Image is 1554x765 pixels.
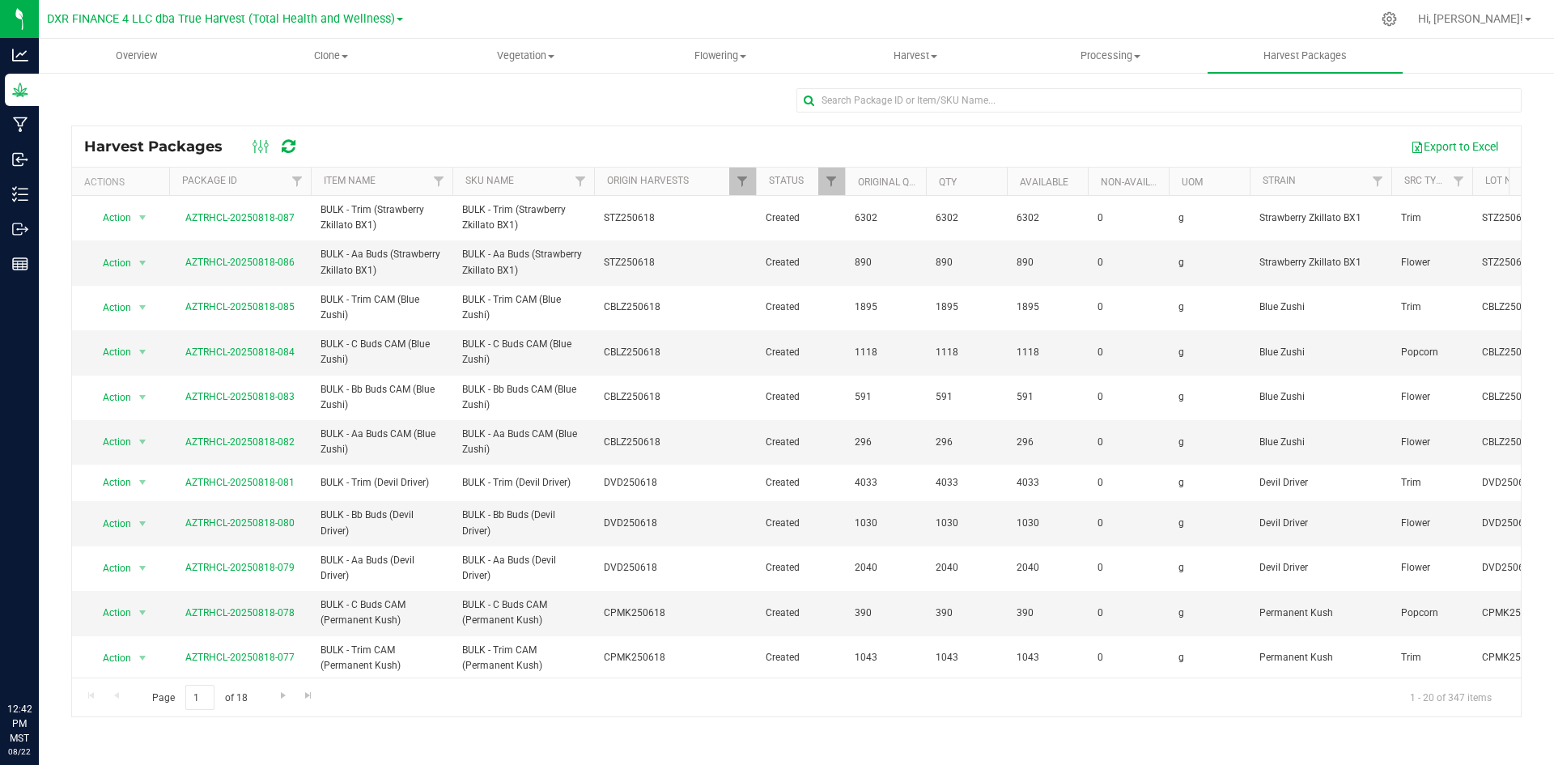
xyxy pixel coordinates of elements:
span: Popcorn [1401,345,1463,360]
span: Created [766,255,835,270]
span: 6302 [1017,210,1078,226]
a: AZTRHCL-20250818-081 [185,477,295,488]
a: Harvest Packages [1208,39,1403,73]
span: Blue Zushi [1259,300,1382,315]
span: Created [766,300,835,315]
span: select [133,431,153,453]
span: 0 [1098,606,1159,621]
a: Filter [284,168,311,195]
span: 591 [936,389,997,405]
span: Action [88,206,132,229]
span: 0 [1098,435,1159,450]
span: CBLZ250618 [604,345,660,360]
span: BULK - C Buds CAM (Permanent Kush) [462,597,584,628]
span: Overview [94,49,179,63]
span: Vegetation [429,49,622,63]
span: Created [766,345,835,360]
a: Filter [567,168,594,195]
span: BULK - Aa Buds (Strawberry Zkillato BX1) [321,247,443,278]
span: Action [88,431,132,453]
a: UOM [1182,176,1203,188]
span: g [1178,475,1240,491]
span: BULK - Aa Buds CAM (Blue Zushi) [462,427,584,457]
iframe: Resource center [16,635,65,684]
a: AZTRHCL-20250818-085 [185,301,295,312]
span: Action [88,471,132,494]
span: g [1178,606,1240,621]
span: DVD250618 [604,516,657,531]
span: Flower [1401,516,1463,531]
a: Processing [1013,39,1208,73]
span: BULK - Trim CAM (Permanent Kush) [321,643,443,674]
span: g [1178,435,1240,450]
span: Flower [1401,389,1463,405]
span: select [133,296,153,319]
a: AZTRHCL-20250818-080 [185,517,295,529]
span: 0 [1098,345,1159,360]
span: Trim [1401,210,1463,226]
span: BULK - Trim (Devil Driver) [321,475,443,491]
span: BULK - Trim CAM (Permanent Kush) [462,643,584,674]
span: 890 [1017,255,1078,270]
span: 890 [855,255,916,270]
span: 591 [1017,389,1078,405]
span: Devil Driver [1259,475,1382,491]
span: BULK - Aa Buds (Strawberry Zkillato BX1) [462,247,584,278]
span: g [1178,345,1240,360]
span: BULK - Aa Buds CAM (Blue Zushi) [321,427,443,457]
a: Strain [1263,175,1296,186]
span: 4033 [936,475,997,491]
input: 1 [185,685,214,710]
span: 890 [936,255,997,270]
span: 0 [1098,300,1159,315]
span: Permanent Kush [1259,650,1382,665]
span: 6302 [855,210,916,226]
span: Strawberry Zkillato BX1 [1259,255,1382,270]
span: Flower [1401,255,1463,270]
a: Origin Harvests [607,175,689,186]
a: Filter [818,168,845,195]
a: Filter [729,168,756,195]
span: select [133,341,153,363]
span: STZ250618 [604,210,655,226]
a: Go to the next page [271,685,295,707]
span: 1118 [1017,345,1078,360]
span: STZ250618 [604,255,655,270]
span: Action [88,296,132,319]
span: Harvest Packages [1242,49,1369,63]
a: Package ID [182,175,237,186]
a: Original Qty [858,176,920,188]
a: Src Type [1404,175,1448,186]
span: 1030 [1017,516,1078,531]
span: g [1178,516,1240,531]
span: 0 [1098,255,1159,270]
span: Trim [1401,300,1463,315]
a: Filter [1446,168,1472,195]
span: BULK - Bb Buds CAM (Blue Zushi) [462,382,584,413]
span: Created [766,606,835,621]
span: Action [88,557,132,580]
span: Flower [1401,560,1463,576]
span: 1043 [1017,650,1078,665]
span: 2040 [855,560,916,576]
a: Filter [1365,168,1391,195]
span: g [1178,300,1240,315]
a: AZTRHCL-20250818-077 [185,652,295,663]
inline-svg: Analytics [12,47,28,63]
span: select [133,252,153,274]
p: 08/22 [7,746,32,758]
span: BULK - Bb Buds CAM (Blue Zushi) [321,382,443,413]
span: 0 [1098,560,1159,576]
span: 4033 [1017,475,1078,491]
span: Action [88,647,132,669]
a: Lot Number [1485,175,1543,186]
span: Created [766,650,835,665]
span: BULK - Trim CAM (Blue Zushi) [462,292,584,323]
span: select [133,647,153,669]
div: Manage settings [1379,11,1399,27]
span: 390 [936,606,997,621]
inline-svg: Grow [12,82,28,98]
span: select [133,557,153,580]
a: Flowering [623,39,818,73]
a: AZTRHCL-20250818-086 [185,257,295,268]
